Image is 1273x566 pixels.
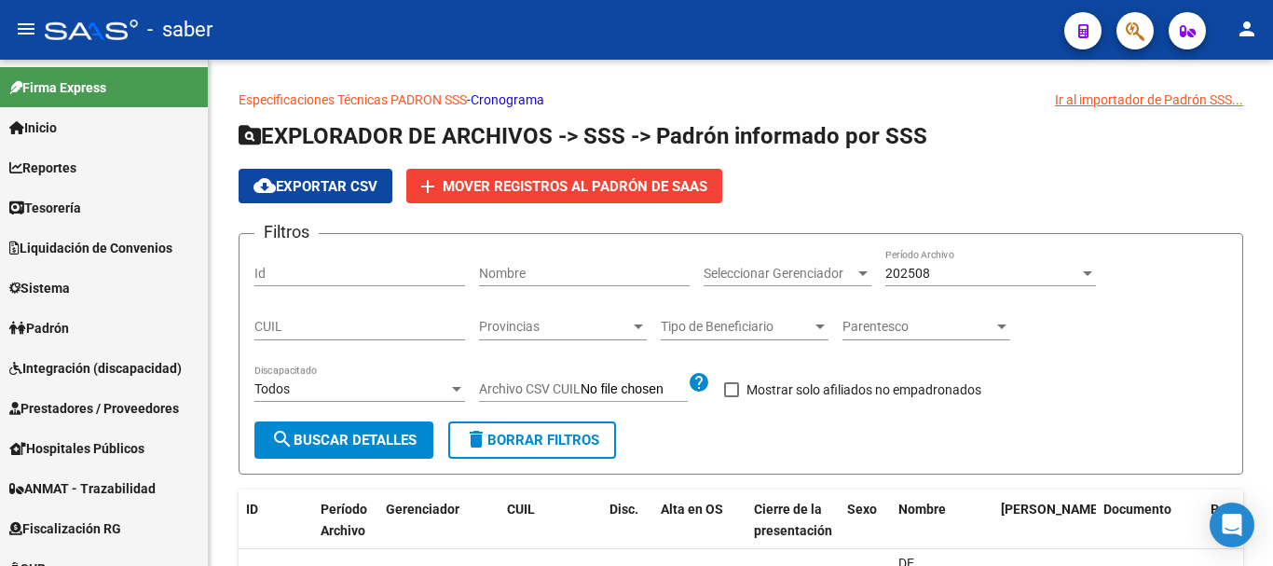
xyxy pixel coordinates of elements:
span: Mostrar solo afiliados no empadronados [746,379,981,401]
button: Mover registros al PADRÓN de SAAS [406,169,722,203]
span: Alta en OS [661,502,723,517]
button: Exportar CSV [239,169,392,203]
span: Reportes [9,158,76,178]
mat-icon: menu [15,18,37,40]
span: Disc. [609,502,638,517]
datatable-header-cell: CUIL [500,490,602,551]
span: Provincias [479,319,630,335]
span: CUIL [507,502,535,517]
datatable-header-cell: Cierre de la presentación [746,490,840,551]
datatable-header-cell: Documento [1096,490,1203,551]
mat-icon: cloud_download [253,174,276,197]
span: Buscar Detalles [271,432,417,449]
span: Integración (discapacidad) [9,358,182,379]
button: Buscar Detalles [254,421,433,459]
span: Cierre de la presentación [754,502,832,538]
span: Sistema [9,278,70,298]
span: - saber [147,9,212,50]
mat-icon: person [1236,18,1258,40]
p: - [239,90,1243,110]
button: Borrar Filtros [448,421,616,459]
span: Borrar Filtros [465,432,599,449]
span: ID [246,502,258,517]
span: Liquidación de Convenios [9,238,172,258]
datatable-header-cell: Período Archivo [313,490,378,551]
datatable-header-cell: Sexo [840,490,891,551]
input: Archivo CSV CUIL [581,381,688,398]
span: Tesorería [9,198,81,218]
span: Prestadores / Proveedores [9,398,179,419]
mat-icon: help [688,371,710,393]
span: Parentesco [842,319,993,335]
mat-icon: search [271,428,294,450]
span: Tipo de Beneficiario [661,319,812,335]
datatable-header-cell: Fecha Nac. [993,490,1096,551]
span: Fiscalización RG [9,518,121,539]
span: Documento [1103,502,1171,517]
span: Gerenciador [386,502,459,517]
span: Seleccionar Gerenciador [704,266,855,282]
span: Archivo CSV CUIL [479,381,581,396]
span: 202508 [885,266,930,281]
span: Sexo [847,502,877,517]
datatable-header-cell: ID [239,490,313,551]
span: Inicio [9,117,57,138]
datatable-header-cell: Nombre [891,490,993,551]
a: Cronograma [471,92,544,107]
span: Todos [254,381,290,396]
div: Ir al importador de Padrón SSS... [1055,90,1243,110]
span: Exportar CSV [253,178,377,195]
datatable-header-cell: Gerenciador [378,490,500,551]
span: EXPLORADOR DE ARCHIVOS -> SSS -> Padrón informado por SSS [239,123,927,149]
datatable-header-cell: Alta en OS [653,490,746,551]
span: Mover registros al PADRÓN de SAAS [443,178,707,195]
mat-icon: delete [465,428,487,450]
datatable-header-cell: Disc. [602,490,653,551]
span: Período Archivo [321,502,367,538]
span: Nombre [898,502,946,517]
span: Padrón [9,318,69,338]
h3: Filtros [254,219,319,245]
mat-icon: add [417,175,439,198]
span: [PERSON_NAME]. [1001,502,1105,517]
span: ANMAT - Trazabilidad [9,478,156,499]
span: Hospitales Públicos [9,438,144,459]
div: Open Intercom Messenger [1210,503,1254,547]
a: Especificaciones Técnicas PADRON SSS [239,92,467,107]
span: Firma Express [9,77,106,98]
